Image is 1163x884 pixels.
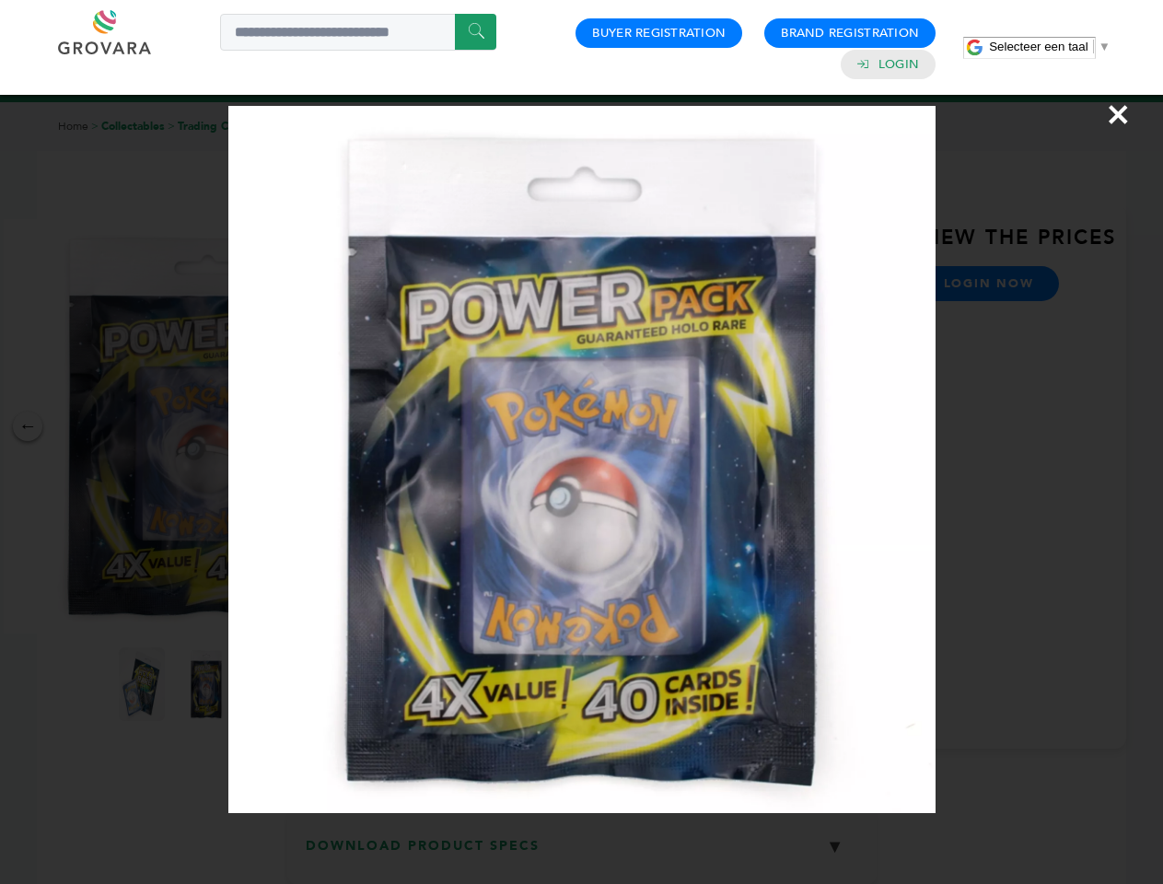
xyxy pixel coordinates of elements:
a: Brand Registration [781,25,919,41]
a: Login [878,56,919,73]
a: Buyer Registration [592,25,726,41]
input: Search a product or brand... [220,14,496,51]
span: ​ [1093,40,1094,53]
a: Selecteer een taal​ [989,40,1111,53]
img: Image Preview [228,106,936,813]
span: Selecteer een taal [989,40,1087,53]
span: × [1106,88,1131,140]
span: ▼ [1099,40,1111,53]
